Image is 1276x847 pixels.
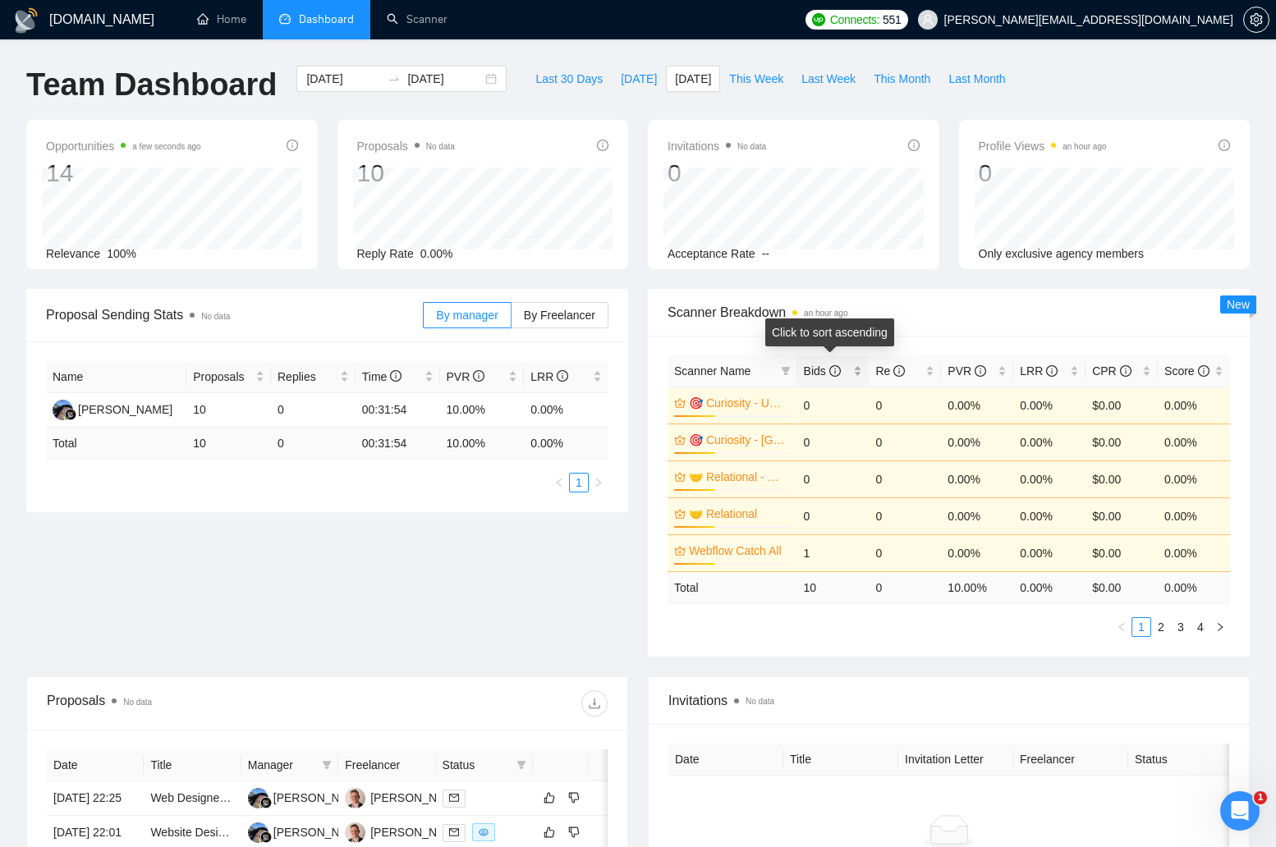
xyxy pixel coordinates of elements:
[941,571,1013,603] td: 10.00 %
[1013,744,1128,776] th: Freelancer
[46,304,423,325] span: Proposal Sending Stats
[1086,460,1158,497] td: $0.00
[1254,791,1267,804] span: 1
[1191,617,1210,637] li: 4
[338,749,435,781] th: Freelancer
[524,393,608,428] td: 0.00%
[447,370,485,383] span: PVR
[13,7,39,34] img: logo
[345,790,465,804] a: ZZ[PERSON_NAME]
[357,136,455,156] span: Proposals
[271,428,356,460] td: 0
[668,744,783,776] th: Date
[582,697,607,710] span: download
[1158,423,1230,460] td: 0.00%
[941,387,1013,423] td: 0.00%
[248,788,269,808] img: AA
[621,70,657,88] span: [DATE]
[689,505,787,523] a: 🤝 Relational
[150,791,622,804] a: Web Designer & Developer for Scalable Lifestyle Directory Platform (WordPress or Webflow)
[1128,744,1243,776] th: Status
[668,302,1230,323] span: Scanner Breakdown
[668,158,766,189] div: 0
[345,825,465,838] a: ZZ[PERSON_NAME]
[689,542,787,560] a: Webflow Catch All
[549,473,569,492] button: left
[46,361,186,393] th: Name
[449,827,459,837] span: mail
[1198,365,1209,377] span: info-circle
[729,70,783,88] span: This Week
[595,792,620,804] span: right
[278,368,337,386] span: Replies
[569,473,589,492] li: 1
[150,826,506,839] a: Website Design (UI/Visual Assets) + Webflow Development (Optional)
[1086,571,1158,603] td: $ 0.00
[570,474,588,492] a: 1
[1013,423,1086,460] td: 0.00%
[979,247,1145,260] span: Only exclusive agency members
[595,826,620,838] span: right
[47,690,328,717] div: Proposals
[197,12,246,26] a: homeHome
[797,423,870,460] td: 0
[1243,7,1269,33] button: setting
[1013,571,1086,603] td: 0.00 %
[1131,617,1151,637] li: 1
[668,136,766,156] span: Invitations
[781,366,791,376] span: filter
[362,370,402,383] span: Time
[287,140,298,151] span: info-circle
[193,368,252,386] span: Proposals
[26,66,277,104] h1: Team Dashboard
[436,309,498,322] span: By manager
[1243,13,1269,26] a: setting
[979,158,1107,189] div: 0
[387,12,448,26] a: searchScanner
[1219,140,1230,151] span: info-circle
[720,66,792,92] button: This Week
[689,468,787,486] a: 🤝 Relational - US Only
[1164,364,1209,378] span: Score
[830,11,879,29] span: Connects:
[260,797,272,808] img: gigradar-bm.png
[1112,617,1131,637] li: Previous Page
[299,12,354,26] span: Dashboard
[783,744,898,776] th: Title
[1152,618,1170,636] a: 2
[388,72,401,85] span: swap-right
[941,497,1013,534] td: 0.00%
[1117,622,1127,632] span: left
[107,247,136,260] span: 100%
[666,66,720,92] button: [DATE]
[797,460,870,497] td: 0
[390,370,402,382] span: info-circle
[941,423,1013,460] td: 0.00%
[1046,365,1058,377] span: info-circle
[668,571,797,603] td: Total
[1086,387,1158,423] td: $0.00
[440,428,525,460] td: 10.00 %
[426,142,455,151] span: No data
[875,364,905,378] span: Re
[1013,497,1086,534] td: 0.00%
[874,70,930,88] span: This Month
[544,826,555,839] span: like
[357,247,414,260] span: Reply Rate
[47,749,144,781] th: Date
[674,471,686,483] span: crown
[356,428,440,460] td: 00:31:54
[46,428,186,460] td: Total
[941,534,1013,571] td: 0.00%
[526,66,612,92] button: Last 30 Days
[689,431,787,449] a: 🎯 Curiosity - [GEOGRAPHIC_DATA] Verified
[689,394,787,412] a: 🎯 Curiosity - US Only
[549,473,569,492] li: Previous Page
[898,744,1013,776] th: Invitation Letter
[407,70,482,88] input: End date
[674,434,686,446] span: crown
[797,534,870,571] td: 1
[370,789,465,807] div: [PERSON_NAME]
[539,822,559,842] button: like
[319,753,335,777] span: filter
